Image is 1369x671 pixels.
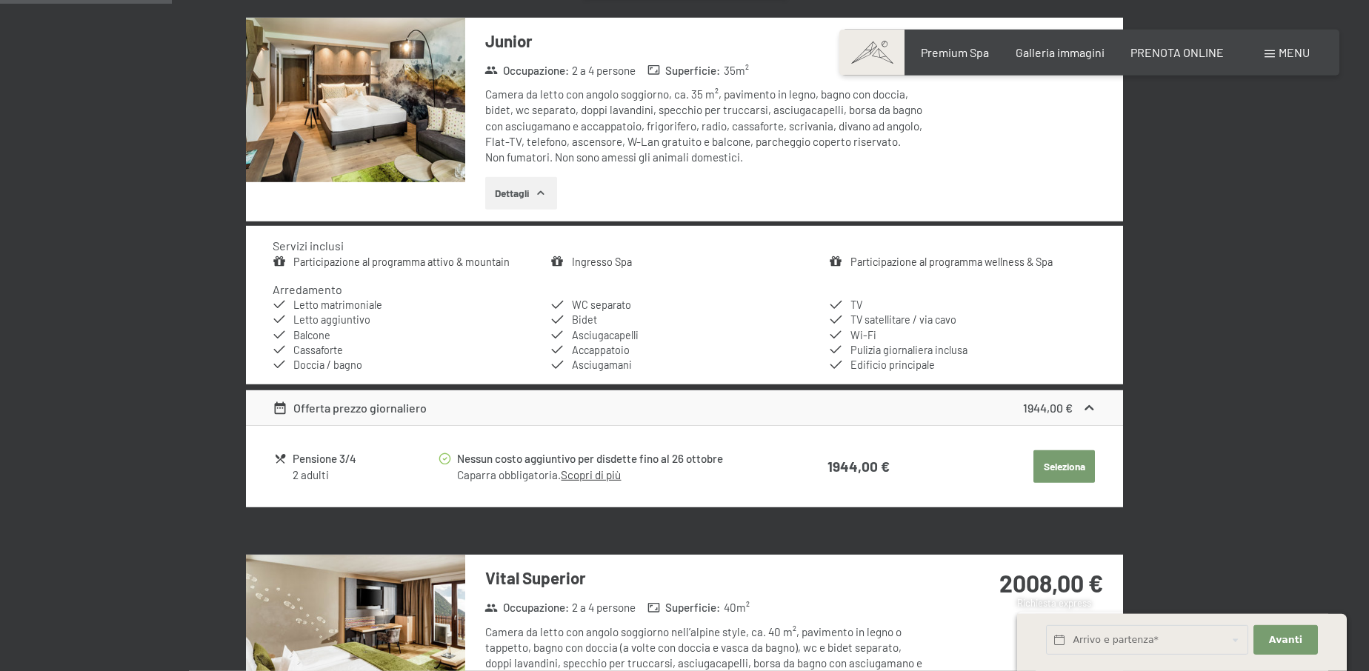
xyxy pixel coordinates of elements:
div: Pensione 3/4 [293,450,437,467]
a: Participazione al programma wellness & Spa [850,256,1053,268]
div: Camera da letto con angolo soggiorno, ca. 35 m², pavimento in legno, bagno con doccia, bidet, wc ... [485,87,926,165]
span: 35 m² [724,63,749,79]
span: Bidet [572,313,597,326]
span: TV [850,298,862,311]
h4: Servizi inclusi [273,238,344,253]
button: Dettagli [485,177,557,210]
strong: 2008,00 € [999,569,1103,597]
span: Doccia / bagno [293,358,362,371]
strong: Superficie : [647,63,721,79]
div: Caparra obbligatoria. [457,467,765,483]
span: Letto aggiuntivo [293,313,370,326]
span: Avanti [1269,633,1302,647]
span: Pulizia giornaliera inclusa [850,344,967,356]
a: Premium Spa [921,45,989,59]
a: Participazione al programma attivo & mountain [293,256,510,268]
h4: Arredamento [273,282,342,296]
span: Cassaforte [293,344,343,356]
span: 2 a 4 persone [572,600,636,615]
button: Seleziona [1033,450,1095,483]
span: Accappatoio [572,344,630,356]
strong: 1944,00 € [1023,401,1073,415]
a: Ingresso Spa [572,256,632,268]
span: 40 m² [724,600,750,615]
a: Galleria immagini [1016,45,1105,59]
span: Balcone [293,329,330,341]
a: Scopri di più [561,468,621,481]
div: Offerta prezzo giornaliero [273,399,427,417]
span: TV satellitare / via cavo [850,313,956,326]
span: Asciugamani [572,358,632,371]
span: Letto matrimoniale [293,298,382,311]
strong: Occupazione : [484,600,569,615]
a: PRENOTA ONLINE [1130,45,1224,59]
strong: 1944,00 € [827,458,890,475]
span: 2 a 4 persone [572,63,636,79]
span: Richiesta express [1017,597,1091,609]
button: Avanti [1253,625,1317,655]
span: WC separato [572,298,631,311]
strong: Superficie : [647,600,721,615]
div: Offerta prezzo giornaliero1944,00 € [246,390,1123,426]
h3: Vital Superior [485,567,926,590]
div: 2 adulti [293,467,437,483]
span: Edificio principale [850,358,935,371]
span: Asciugacapelli [572,329,639,341]
h3: Junior [485,30,926,53]
strong: Occupazione : [484,63,569,79]
span: Menu [1279,45,1310,59]
span: Wi-Fi [850,329,876,341]
img: mss_renderimg.php [246,18,465,182]
div: Nessun costo aggiuntivo per disdette fino al 26 ottobre [457,450,765,467]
